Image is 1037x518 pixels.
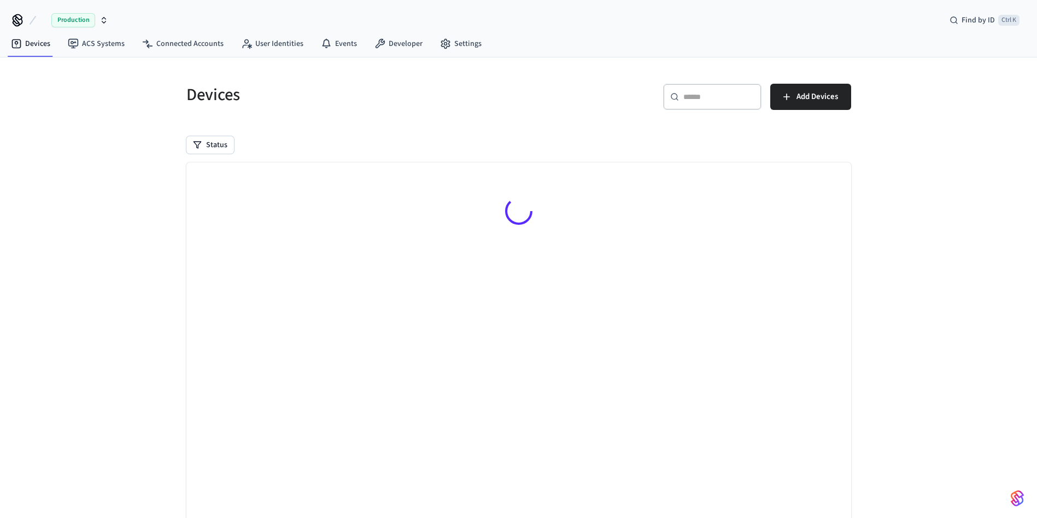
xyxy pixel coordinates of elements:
[1011,490,1024,507] img: SeamLogoGradient.69752ec5.svg
[133,34,232,54] a: Connected Accounts
[962,15,995,26] span: Find by ID
[941,10,1028,30] div: Find by IDCtrl K
[186,84,512,106] h5: Devices
[51,13,95,27] span: Production
[998,15,1020,26] span: Ctrl K
[232,34,312,54] a: User Identities
[2,34,59,54] a: Devices
[431,34,490,54] a: Settings
[796,90,838,104] span: Add Devices
[312,34,366,54] a: Events
[59,34,133,54] a: ACS Systems
[186,136,234,154] button: Status
[770,84,851,110] button: Add Devices
[366,34,431,54] a: Developer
